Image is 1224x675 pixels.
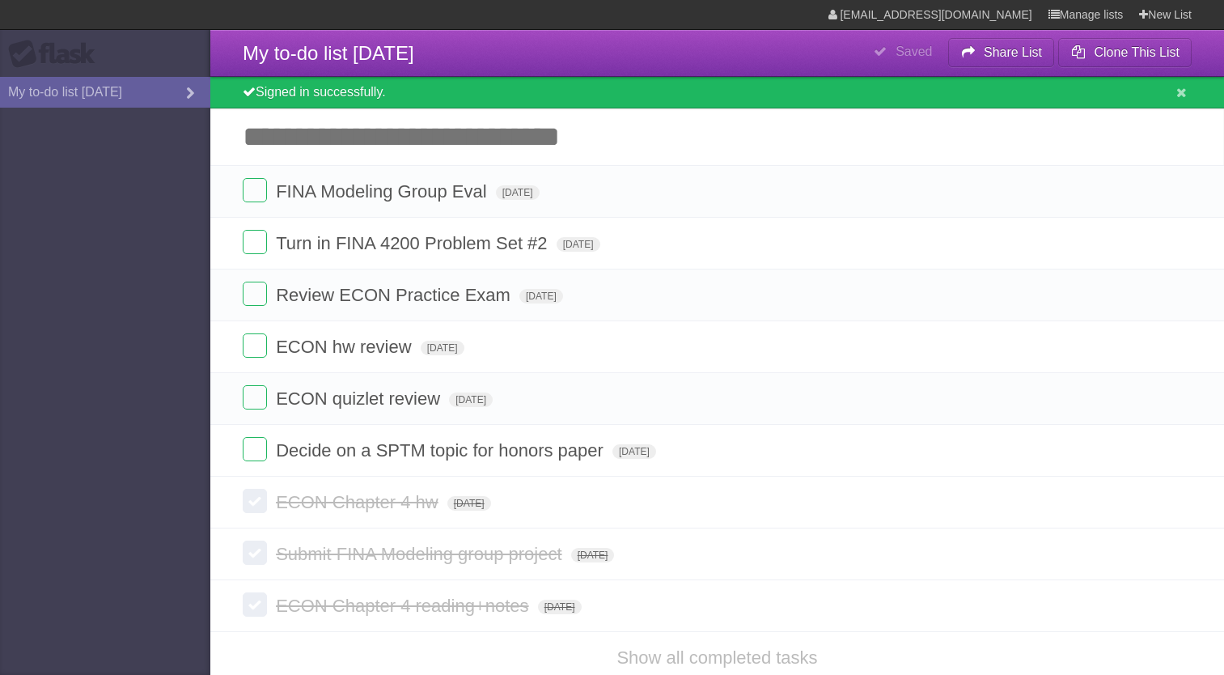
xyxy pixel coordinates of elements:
[243,541,267,565] label: Done
[276,233,551,253] span: Turn in FINA 4200 Problem Set #2
[276,388,444,409] span: ECON quizlet review
[1094,45,1180,59] b: Clone This List
[243,489,267,513] label: Done
[243,592,267,617] label: Done
[210,77,1224,108] div: Signed in successfully.
[243,333,267,358] label: Done
[276,285,515,305] span: Review ECON Practice Exam
[538,600,582,614] span: [DATE]
[243,385,267,410] label: Done
[447,496,491,511] span: [DATE]
[243,230,267,254] label: Done
[571,548,615,562] span: [DATE]
[276,596,532,616] span: ECON Chapter 4 reading+notes
[1058,38,1192,67] button: Clone This List
[243,178,267,202] label: Done
[243,282,267,306] label: Done
[612,444,656,459] span: [DATE]
[896,45,932,58] b: Saved
[421,341,464,355] span: [DATE]
[984,45,1042,59] b: Share List
[519,289,563,304] span: [DATE]
[243,42,414,64] span: My to-do list [DATE]
[243,437,267,461] label: Done
[276,440,608,461] span: Decide on a SPTM topic for honors paper
[496,185,540,200] span: [DATE]
[276,492,443,512] span: ECON Chapter 4 hw
[616,647,817,668] a: Show all completed tasks
[276,181,490,202] span: FINA Modeling Group Eval
[449,393,493,407] span: [DATE]
[276,544,565,564] span: Submit FINA Modeling group project
[8,40,105,69] div: Flask
[948,38,1055,67] button: Share List
[276,337,415,357] span: ECON hw review
[557,237,600,252] span: [DATE]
